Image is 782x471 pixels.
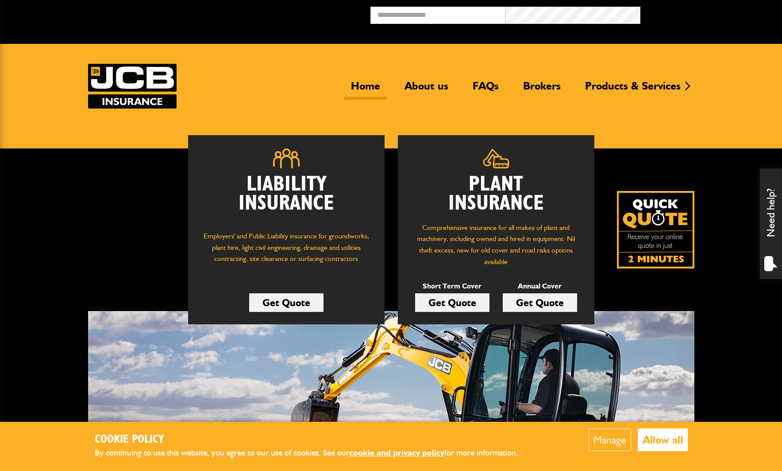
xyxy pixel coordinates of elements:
[617,191,694,269] a: Get your insurance quote isn just 2-minutes
[415,280,489,292] p: Short Term Cover
[589,428,631,451] button: Manage
[415,293,489,312] a: Get Quote
[88,64,177,109] a: JCB Insurance Services
[617,191,694,269] img: Quick Quote
[88,64,177,109] img: JCB Insurance Services logo
[411,175,581,213] h2: Plant Insurance
[638,428,688,451] button: Allow all
[95,433,533,447] h2: Cookie Policy
[201,175,371,222] h2: Liability Insurance
[466,79,505,100] a: FAQs
[249,293,324,312] a: Get Quote
[344,79,387,100] a: Home
[516,79,567,100] a: Brokers
[398,79,455,100] a: About us
[503,280,577,292] p: Annual Cover
[760,168,782,279] div: Need help?
[349,448,444,458] a: cookie and privacy policy
[201,230,371,273] p: Employers' and Public Liability insurance for groundworks, plant hire, light civil engineering, d...
[411,222,581,267] p: Comprehensive insurance for all makes of plant and machinery, including owned and hired in equipm...
[95,446,533,460] p: By continuing to use this website, you agree to our use of cookies. See our for more information.
[578,79,687,100] a: Products & Services
[503,293,577,312] a: Get Quote
[640,7,775,20] button: Broker Login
